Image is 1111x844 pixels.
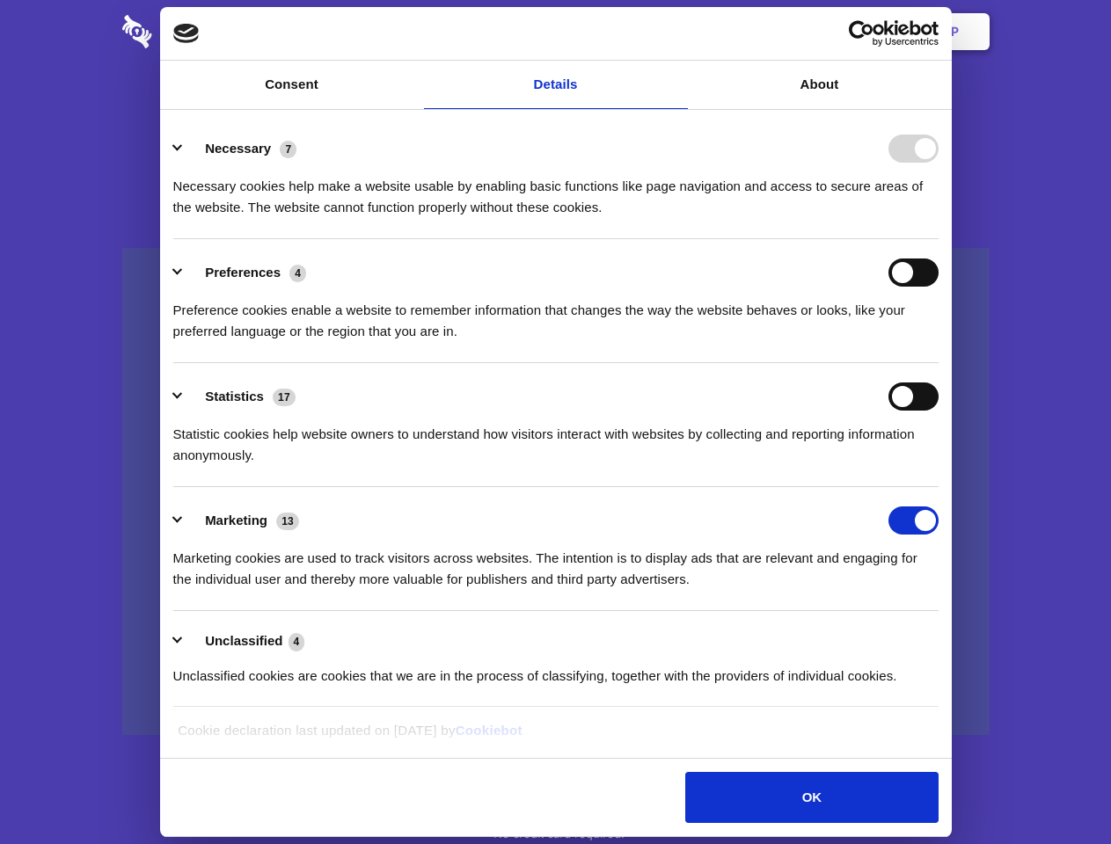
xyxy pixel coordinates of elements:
div: Preference cookies enable a website to remember information that changes the way the website beha... [173,287,939,342]
button: OK [685,772,938,823]
button: Necessary (7) [173,135,308,163]
a: Details [424,61,688,109]
a: Wistia video thumbnail [122,248,990,736]
img: logo [173,24,200,43]
span: 4 [289,265,306,282]
span: 4 [289,633,305,651]
a: Contact [713,4,794,59]
button: Preferences (4) [173,258,318,287]
div: Cookie declaration last updated on [DATE] by [164,720,947,754]
img: logo-wordmark-white-trans-d4663122ce5f474addd5e946df7df03e33cb6a1c49d2221995e7729f52c070b2.svg [122,15,273,48]
label: Marketing [205,513,267,527]
h1: Eliminate Slack Data Loss. [122,79,990,142]
iframe: Drift Widget Chat Controller [1023,756,1090,823]
h4: Auto-redaction of sensitive data, encrypted data sharing and self-destructing private chats. Shar... [122,160,990,218]
a: Usercentrics Cookiebot - opens in a new window [785,20,939,47]
button: Marketing (13) [173,506,311,535]
div: Necessary cookies help make a website usable by enabling basic functions like page navigation and... [173,163,939,218]
div: Unclassified cookies are cookies that we are in the process of classifying, together with the pro... [173,652,939,687]
a: Consent [160,61,424,109]
a: Cookiebot [456,723,523,738]
span: 17 [273,389,296,406]
div: Marketing cookies are used to track visitors across websites. The intention is to display ads tha... [173,535,939,590]
label: Preferences [205,265,281,280]
button: Unclassified (4) [173,630,316,652]
div: Statistic cookies help website owners to understand how visitors interact with websites by collec... [173,411,939,466]
span: 13 [276,513,299,530]
label: Necessary [205,141,271,156]
button: Statistics (17) [173,382,307,411]
label: Statistics [205,389,264,404]
a: Login [798,4,874,59]
span: 7 [280,141,296,158]
a: About [688,61,952,109]
a: Pricing [516,4,593,59]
